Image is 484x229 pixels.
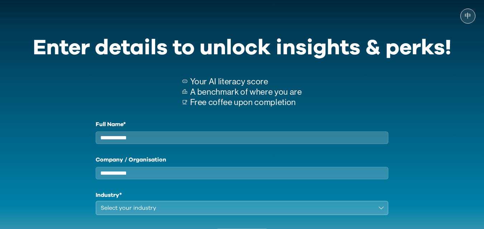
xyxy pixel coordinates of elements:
span: 中 [465,13,471,20]
div: Select your industry [101,204,374,212]
button: Select your industry [96,201,389,215]
div: Enter details to unlock insights & perks! [33,31,451,65]
label: Company / Organisation [96,155,389,164]
h1: Industry* [96,191,389,199]
p: A benchmark of where you are [190,87,302,97]
p: Free coffee upon completion [190,97,302,108]
p: Your AI literacy score [190,76,302,87]
label: Full Name* [96,120,389,129]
